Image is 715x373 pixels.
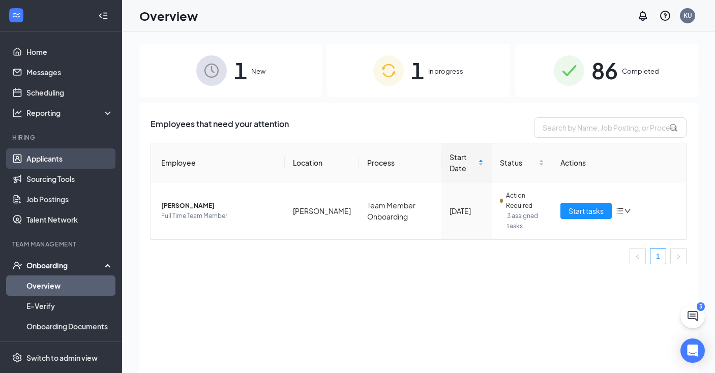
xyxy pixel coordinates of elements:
span: 1 [411,53,424,88]
div: 3 [697,302,705,311]
th: Status [492,143,553,182]
div: KU [683,11,692,20]
a: Sourcing Tools [26,169,113,189]
div: [DATE] [450,205,484,216]
a: Job Postings [26,189,113,209]
th: Actions [552,143,686,182]
div: Switch to admin view [26,353,98,363]
a: Talent Network [26,209,113,230]
span: [PERSON_NAME] [161,201,277,211]
li: 1 [650,248,666,264]
a: Overview [26,275,113,296]
div: Open Intercom Messenger [680,338,705,363]
span: Employees that need your attention [151,117,289,138]
span: down [624,207,631,214]
svg: QuestionInfo [659,10,671,22]
a: 1 [650,248,666,264]
button: right [670,248,687,264]
h1: Overview [139,7,198,24]
input: Search by Name, Job Posting, or Process [534,117,687,138]
span: Full Time Team Member [161,211,277,221]
a: E-Verify [26,296,113,316]
svg: ChatActive [687,310,699,322]
a: Home [26,42,113,62]
div: Team Management [12,240,111,248]
span: Start Date [450,151,476,174]
th: Process [359,143,441,182]
span: left [635,254,641,260]
span: bars [616,207,624,215]
th: Location [285,143,359,182]
span: 86 [591,53,618,88]
span: Action Required [506,191,544,211]
a: Onboarding Documents [26,316,113,336]
a: Scheduling [26,82,113,103]
button: Start tasks [560,203,612,219]
span: 3 assigned tasks [507,211,545,231]
svg: Notifications [637,10,649,22]
svg: Analysis [12,108,22,118]
td: Team Member Onboarding [359,182,441,239]
span: New [251,66,265,76]
li: Previous Page [630,248,646,264]
svg: Settings [12,353,22,363]
div: Onboarding [26,260,105,270]
svg: WorkstreamLogo [11,10,21,20]
span: Status [500,157,537,168]
li: Next Page [670,248,687,264]
th: Employee [151,143,285,182]
div: Hiring [12,133,111,142]
button: left [630,248,646,264]
span: right [675,254,681,260]
svg: Collapse [98,11,108,21]
a: Activity log [26,336,113,357]
button: ChatActive [680,304,705,328]
span: Start tasks [569,205,604,216]
a: Messages [26,62,113,82]
svg: UserCheck [12,260,22,270]
a: Applicants [26,148,113,169]
td: [PERSON_NAME] [285,182,359,239]
span: In progress [428,66,463,76]
span: 1 [234,53,247,88]
div: Reporting [26,108,114,118]
span: Completed [622,66,659,76]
